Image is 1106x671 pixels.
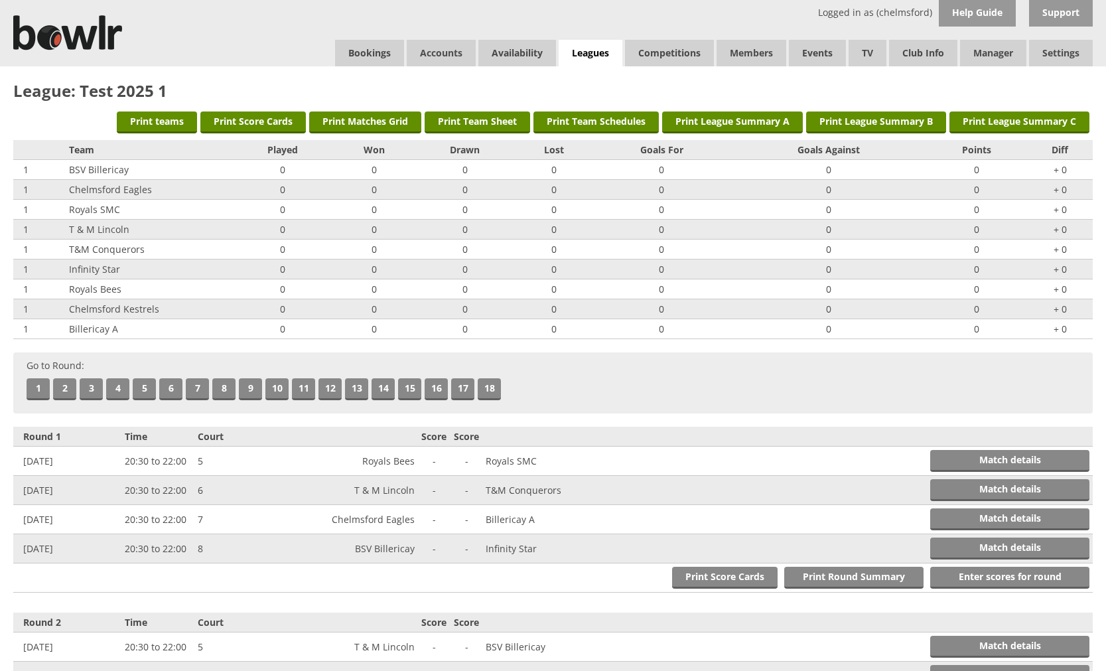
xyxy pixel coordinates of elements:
[930,508,1089,530] a: Match details
[926,180,1027,200] td: 0
[732,220,926,240] td: 0
[806,112,946,133] a: Print League Summary B
[482,476,612,505] td: T&M Conquerors
[930,538,1089,559] a: Match details
[13,80,1093,102] h1: League: Test 2025 1
[133,378,156,400] a: 5
[289,534,418,563] td: BSV Billericay
[1027,160,1093,180] td: + 0
[516,319,591,339] td: 0
[159,378,182,400] a: 6
[335,200,413,220] td: 0
[335,40,404,66] a: Bookings
[230,240,335,260] td: 0
[478,40,556,66] a: Availability
[212,378,236,400] a: 8
[292,378,315,400] a: 11
[732,140,926,160] th: Goals Against
[450,534,483,563] td: -
[591,260,731,279] td: 0
[13,299,66,319] td: 1
[230,299,335,319] td: 0
[591,319,731,339] td: 0
[27,378,50,400] a: 1
[425,112,530,133] a: Print Team Sheet
[672,567,778,589] a: Print Score Cards
[926,160,1027,180] td: 0
[926,260,1027,279] td: 0
[591,140,731,160] th: Goals For
[413,140,516,160] th: Drawn
[345,378,368,400] a: 13
[230,319,335,339] td: 0
[121,447,194,476] td: 20:30 to 22:00
[230,260,335,279] td: 0
[418,633,450,662] td: -
[926,279,1027,299] td: 0
[230,279,335,299] td: 0
[450,613,483,633] th: Score
[451,378,474,400] a: 17
[289,476,418,505] td: T & M Lincoln
[926,140,1027,160] th: Points
[450,633,483,662] td: -
[1027,260,1093,279] td: + 0
[516,299,591,319] td: 0
[418,476,450,505] td: -
[13,633,121,662] td: [DATE]
[117,112,197,133] a: Print teams
[784,567,924,589] a: Print Round Summary
[732,260,926,279] td: 0
[516,140,591,160] th: Lost
[960,40,1026,66] span: Manager
[13,260,66,279] td: 1
[1027,319,1093,339] td: + 0
[66,140,230,160] th: Team
[413,220,516,240] td: 0
[926,220,1027,240] td: 0
[413,299,516,319] td: 0
[1027,299,1093,319] td: + 0
[13,447,121,476] td: [DATE]
[106,378,129,400] a: 4
[335,260,413,279] td: 0
[425,378,448,400] a: 16
[194,427,289,447] th: Court
[450,505,483,534] td: -
[516,279,591,299] td: 0
[418,505,450,534] td: -
[591,200,731,220] td: 0
[478,378,501,400] a: 18
[1027,220,1093,240] td: + 0
[121,613,194,633] th: Time
[591,299,731,319] td: 0
[450,447,483,476] td: -
[1029,40,1093,66] span: Settings
[289,447,418,476] td: Royals Bees
[335,240,413,260] td: 0
[516,260,591,279] td: 0
[482,447,612,476] td: Royals SMC
[194,476,289,505] td: 6
[335,279,413,299] td: 0
[926,299,1027,319] td: 0
[482,505,612,534] td: Billericay A
[66,160,230,180] td: BSV Billericay
[559,40,622,67] a: Leagues
[482,534,612,563] td: Infinity Star
[516,200,591,220] td: 0
[516,220,591,240] td: 0
[66,279,230,299] td: Royals Bees
[335,140,413,160] th: Won
[194,447,289,476] td: 5
[66,319,230,339] td: Billericay A
[230,220,335,240] td: 0
[335,319,413,339] td: 0
[516,180,591,200] td: 0
[1027,140,1093,160] th: Diff
[930,450,1089,472] a: Match details
[309,112,421,133] a: Print Matches Grid
[591,220,731,240] td: 0
[194,505,289,534] td: 7
[418,427,450,447] th: Score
